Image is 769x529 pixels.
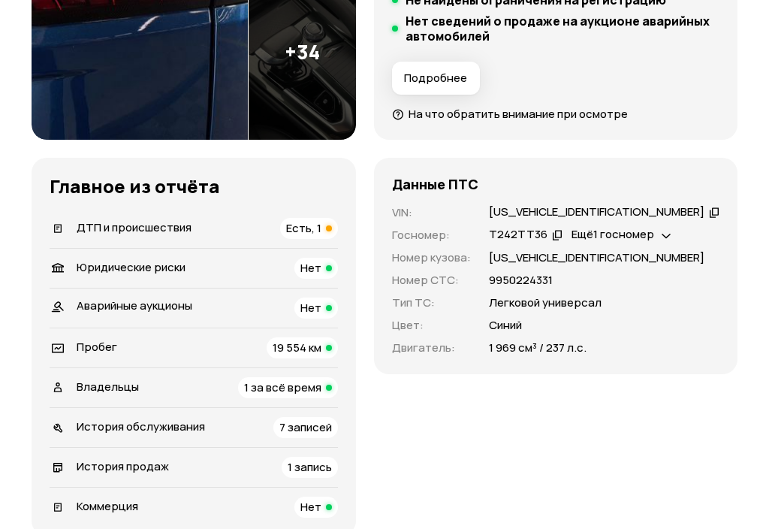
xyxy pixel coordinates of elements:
p: 1 969 см³ / 237 л.с. [489,340,587,356]
p: Номер кузова : [392,249,471,266]
span: Нет [300,499,321,515]
span: Коммерция [77,498,138,514]
p: VIN : [392,204,471,221]
span: Нет [300,260,321,276]
span: Юридические риски [77,259,185,275]
span: Есть, 1 [286,220,321,236]
span: Ещё 1 госномер [571,226,654,242]
div: [US_VEHICLE_IDENTIFICATION_NUMBER] [489,204,704,220]
p: Тип ТС : [392,295,471,311]
p: Цвет : [392,317,471,334]
span: Нет [300,300,321,316]
h5: Нет сведений о продаже на аукционе аварийных автомобилей [406,14,719,44]
span: На что обратить внимание при осмотре [409,106,628,122]
span: Подробнее [404,71,467,86]
span: Пробег [77,339,117,355]
p: Синий [489,317,522,334]
p: Номер СТС : [392,272,471,289]
p: Легковой универсал [489,295,602,311]
span: 19 554 км [273,340,321,355]
a: На что обратить внимание при осмотре [392,106,628,122]
span: 1 запись [288,459,332,475]
span: 7 записей [279,419,332,435]
p: Двигатель : [392,340,471,356]
span: Аварийные аукционы [77,298,192,313]
span: 1 за всё время [244,379,321,395]
span: ДТП и происшествия [77,219,191,235]
p: Госномер : [392,227,471,243]
div: Т242ТТ36 [489,227,547,243]
span: Владельцы [77,379,139,394]
h4: Данные ПТС [392,176,478,192]
span: История обслуживания [77,419,205,434]
span: История продаж [77,458,169,474]
h3: Главное из отчёта [50,176,338,197]
button: Подробнее [392,62,480,95]
p: [US_VEHICLE_IDENTIFICATION_NUMBER] [489,249,704,266]
p: 9950224331 [489,272,553,289]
